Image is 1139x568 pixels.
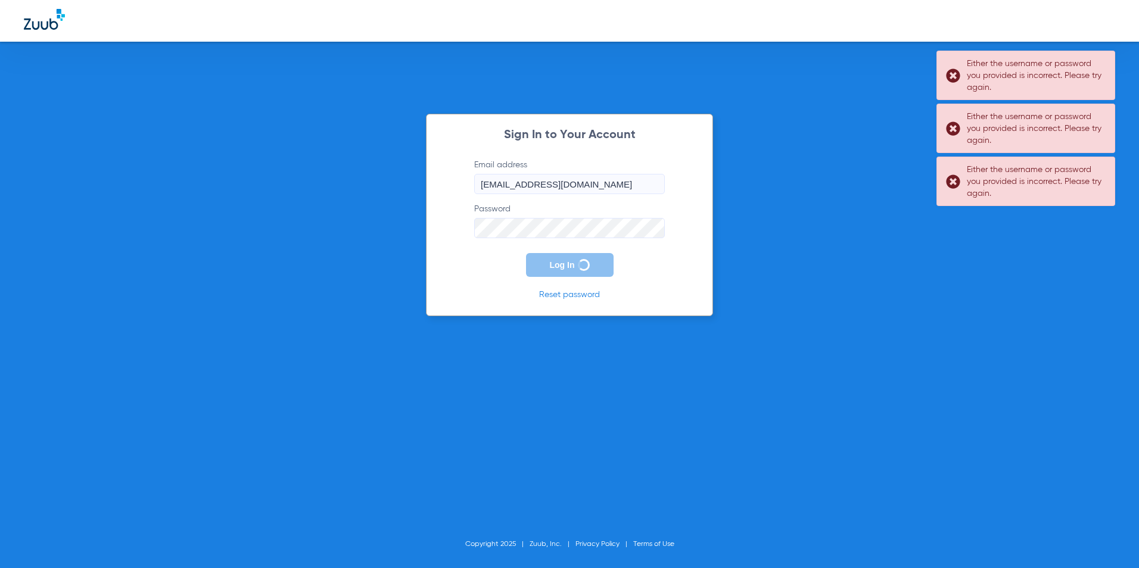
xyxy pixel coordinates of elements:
[575,541,620,548] a: Privacy Policy
[967,164,1104,199] div: Either the username or password you provided is incorrect. Please try again.
[967,58,1104,93] div: Either the username or password you provided is incorrect. Please try again.
[474,159,665,194] label: Email address
[24,9,65,30] img: Zuub Logo
[465,538,530,550] li: Copyright 2025
[474,174,665,194] input: Email address
[474,203,665,238] label: Password
[967,111,1104,146] div: Either the username or password you provided is incorrect. Please try again.
[550,260,575,270] span: Log In
[456,129,683,141] h2: Sign In to Your Account
[633,541,674,548] a: Terms of Use
[474,218,665,238] input: Password
[539,291,600,299] a: Reset password
[530,538,575,550] li: Zuub, Inc.
[526,253,614,277] button: Log In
